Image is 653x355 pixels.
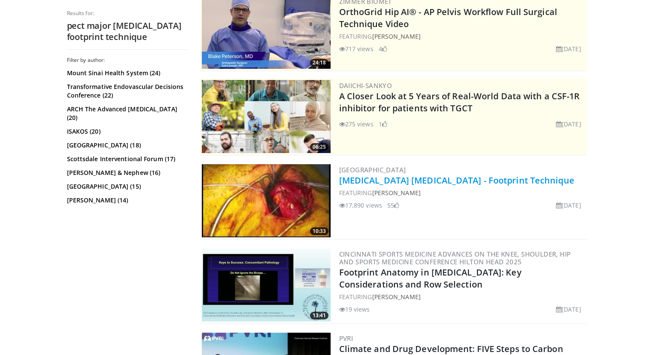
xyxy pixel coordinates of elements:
a: Mount Sinai Health System (24) [67,69,185,77]
a: [GEOGRAPHIC_DATA] [339,165,406,174]
a: 13:41 [202,248,331,321]
div: FEATURING [339,188,585,197]
a: [PERSON_NAME] [372,189,420,197]
span: 06:25 [310,143,328,151]
a: A Closer Look at 5 Years of Real-World Data with a CSF-1R inhibitor for patients with TGCT [339,90,580,114]
a: PVRI [339,334,353,343]
a: [MEDICAL_DATA] [MEDICAL_DATA] - Footprint Technique [339,174,574,186]
a: [PERSON_NAME] [372,293,420,301]
a: OrthoGrid Hip AI® - AP Pelvis Workflow Full Surgical Technique Video [339,6,557,30]
div: FEATURING [339,32,585,41]
img: Picture_9_1_3.png.300x170_q85_crop-smart_upscale.jpg [202,164,331,237]
div: FEATURING [339,292,585,301]
li: 4 [379,44,387,53]
a: Cincinnati Sports Medicine Advances on the Knee, Shoulder, Hip and Sports Medicine Conference Hil... [339,250,571,266]
a: ARCH The Advanced [MEDICAL_DATA] (20) [67,105,185,122]
li: 55 [387,201,399,210]
a: [GEOGRAPHIC_DATA] (18) [67,141,185,150]
li: [DATE] [556,119,581,129]
li: 19 views [339,305,370,314]
a: [PERSON_NAME] & Nephew (16) [67,168,185,177]
a: ISAKOS (20) [67,127,185,136]
li: 1 [379,119,387,129]
li: 275 views [339,119,374,129]
a: Scottsdale Interventional Forum (17) [67,155,185,163]
li: 17,890 views [339,201,382,210]
li: 717 views [339,44,374,53]
span: 24:18 [310,59,328,67]
a: [GEOGRAPHIC_DATA] (15) [67,182,185,191]
h2: pect major [MEDICAL_DATA] footprint technique [67,20,187,43]
a: 06:25 [202,80,331,153]
span: 13:41 [310,312,328,319]
img: 93c22cae-14d1-47f0-9e4a-a244e824b022.png.300x170_q85_crop-smart_upscale.jpg [202,80,331,153]
li: [DATE] [556,305,581,314]
a: 10:33 [202,164,331,237]
li: [DATE] [556,201,581,210]
li: [DATE] [556,44,581,53]
img: 66c0fe37-7d45-452c-90d3-5c60266c83d0.300x170_q85_crop-smart_upscale.jpg [202,248,331,321]
p: Results for: [67,10,187,17]
a: Daiichi-Sankyo [339,81,392,90]
a: [PERSON_NAME] (14) [67,196,185,205]
a: Footprint Anatomy in [MEDICAL_DATA]: Key Considerations and Row Selection [339,266,522,290]
a: [PERSON_NAME] [372,32,420,40]
span: 10:33 [310,227,328,235]
h3: Filter by author: [67,57,187,64]
a: Transformative Endovascular Decisions Conference (22) [67,83,185,100]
